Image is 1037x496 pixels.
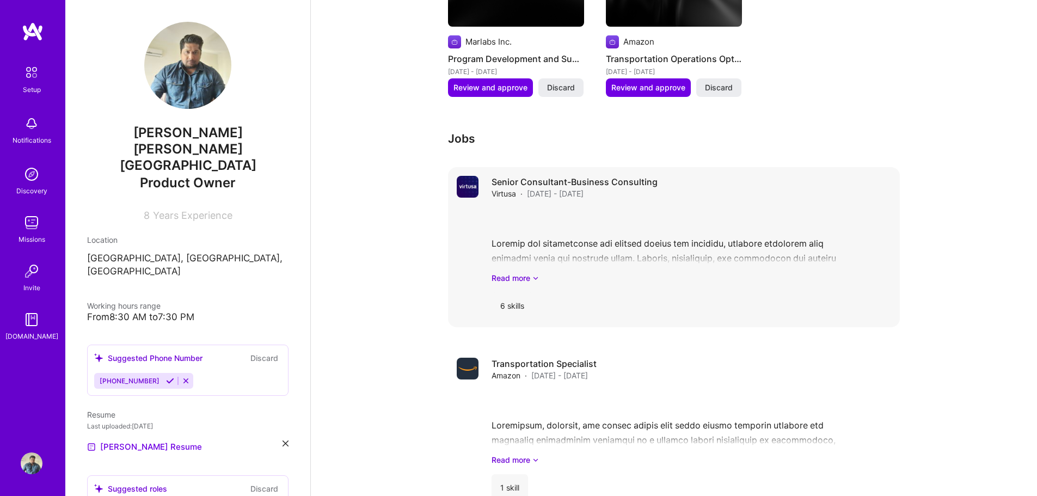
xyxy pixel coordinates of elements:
[538,78,584,97] button: Discard
[492,292,533,319] div: 6 skills
[144,22,231,109] img: User Avatar
[153,210,232,221] span: Years Experience
[525,370,527,381] span: ·
[705,82,733,93] span: Discard
[492,454,891,466] a: Read more
[22,22,44,41] img: logo
[283,440,289,446] i: icon Close
[140,175,236,191] span: Product Owner
[492,176,658,188] h4: Senior Consultant-Business Consulting
[16,185,47,197] div: Discovery
[465,36,512,47] div: Marlabs Inc.
[21,309,42,330] img: guide book
[94,352,203,364] div: Suggested Phone Number
[531,370,588,381] span: [DATE] - [DATE]
[247,352,281,364] button: Discard
[696,78,741,97] button: Discard
[87,252,289,278] p: [GEOGRAPHIC_DATA], [GEOGRAPHIC_DATA], [GEOGRAPHIC_DATA]
[182,377,190,385] i: Reject
[21,212,42,234] img: teamwork
[94,353,103,363] i: icon SuggestedTeams
[87,125,289,174] span: [PERSON_NAME] [PERSON_NAME][GEOGRAPHIC_DATA]
[492,188,516,199] span: Virtusa
[611,82,685,93] span: Review and approve
[21,113,42,134] img: bell
[21,260,42,282] img: Invite
[492,370,520,381] span: Amazon
[606,35,619,48] img: Company logo
[492,358,597,370] h4: Transportation Specialist
[87,440,202,454] a: [PERSON_NAME] Resume
[21,452,42,474] img: User Avatar
[247,482,281,495] button: Discard
[5,330,58,342] div: [DOMAIN_NAME]
[18,452,45,474] a: User Avatar
[21,163,42,185] img: discovery
[532,454,539,466] i: icon ArrowDownSecondaryDark
[13,134,51,146] div: Notifications
[87,234,289,246] div: Location
[520,188,523,199] span: ·
[623,36,654,47] div: Amazon
[448,66,584,77] div: [DATE] - [DATE]
[532,272,539,284] i: icon ArrowDownSecondaryDark
[87,420,289,432] div: Last uploaded: [DATE]
[94,483,167,494] div: Suggested roles
[166,377,174,385] i: Accept
[448,52,584,66] h4: Program Development and Support
[547,82,575,93] span: Discard
[606,66,742,77] div: [DATE] - [DATE]
[457,358,478,379] img: Company logo
[527,188,584,199] span: [DATE] - [DATE]
[448,78,533,97] button: Review and approve
[144,210,150,221] span: 8
[87,311,289,323] div: From 8:30 AM to 7:30 PM
[20,61,43,84] img: setup
[492,272,891,284] a: Read more
[453,82,527,93] span: Review and approve
[94,484,103,493] i: icon SuggestedTeams
[87,443,96,451] img: Resume
[448,35,461,48] img: Company logo
[23,84,41,95] div: Setup
[606,78,691,97] button: Review and approve
[87,301,161,310] span: Working hours range
[457,176,478,198] img: Company logo
[23,282,40,293] div: Invite
[100,377,159,385] span: [PHONE_NUMBER]
[19,234,45,245] div: Missions
[87,410,115,419] span: Resume
[448,132,900,145] h3: Jobs
[606,52,742,66] h4: Transportation Operations Optimization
